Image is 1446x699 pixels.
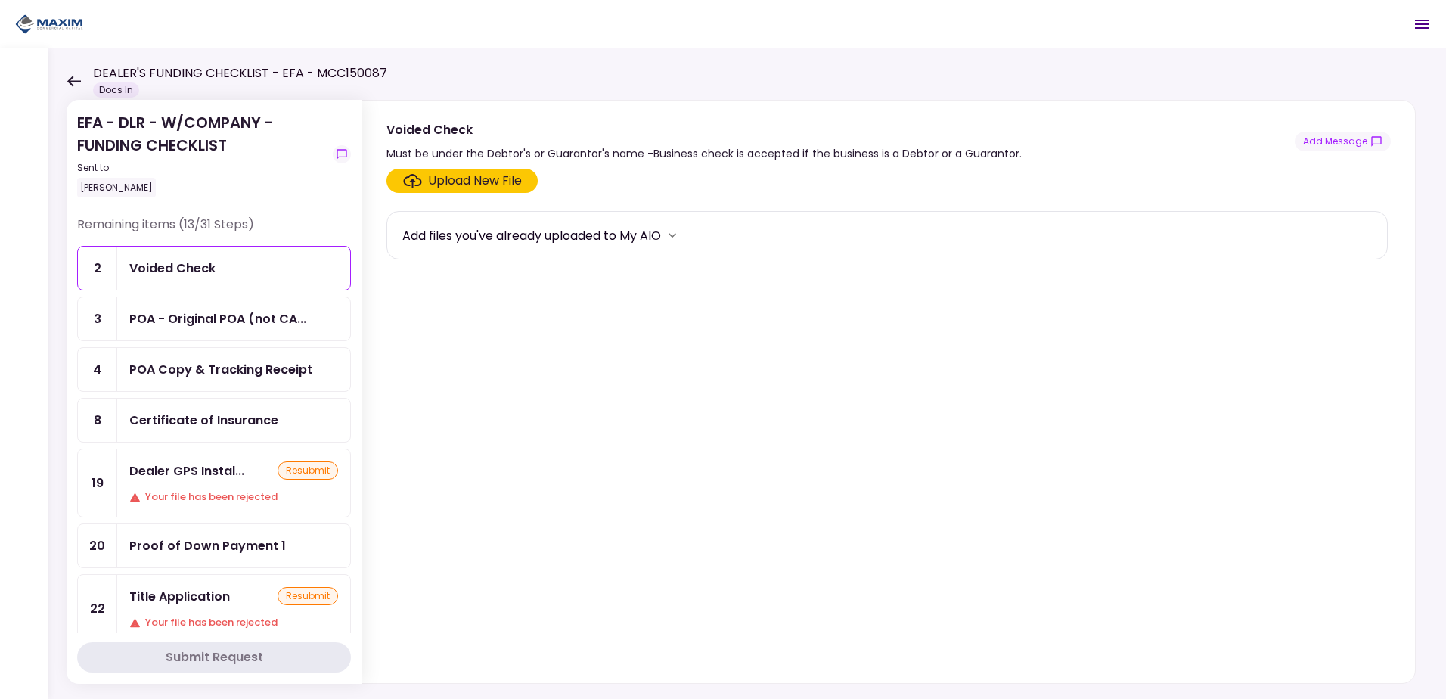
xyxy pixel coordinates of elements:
div: [PERSON_NAME] [77,178,156,197]
div: POA - Original POA (not CA or GA) (Received in house) [129,309,306,328]
div: 20 [78,524,117,567]
div: resubmit [278,461,338,480]
div: 3 [78,297,117,340]
div: 4 [78,348,117,391]
div: Dealer GPS Installation Invoice [129,461,244,480]
a: 2Voided Check [77,246,351,290]
div: Add files you've already uploaded to My AIO [402,226,661,245]
div: Remaining items (13/31 Steps) [77,216,351,246]
div: Your file has been rejected [129,615,338,630]
div: Submit Request [166,648,263,666]
div: resubmit [278,587,338,605]
a: 4POA Copy & Tracking Receipt [77,347,351,392]
button: show-messages [333,145,351,163]
div: POA Copy & Tracking Receipt [129,360,312,379]
span: Click here to upload the required document [386,169,538,193]
div: Voided Check [386,120,1022,139]
a: 3POA - Original POA (not CA or GA) (Received in house) [77,297,351,341]
div: Proof of Down Payment 1 [129,536,286,555]
a: 8Certificate of Insurance [77,398,351,443]
div: Title Application [129,587,230,606]
div: 19 [78,449,117,517]
div: 22 [78,575,117,642]
button: more [661,224,684,247]
a: 19Dealer GPS Installation InvoiceresubmitYour file has been rejected [77,449,351,517]
a: 22Title ApplicationresubmitYour file has been rejected [77,574,351,643]
button: show-messages [1295,132,1391,151]
div: 8 [78,399,117,442]
div: Certificate of Insurance [129,411,278,430]
div: 2 [78,247,117,290]
div: Voided Check [129,259,216,278]
div: Your file has been rejected [129,489,338,505]
button: Open menu [1404,6,1440,42]
div: Voided CheckMust be under the Debtor's or Guarantor's name -Business check is accepted if the bus... [361,100,1416,684]
img: Partner icon [15,13,83,36]
div: Docs In [93,82,139,98]
h1: DEALER'S FUNDING CHECKLIST - EFA - MCC150087 [93,64,387,82]
div: Sent to: [77,161,327,175]
a: 20Proof of Down Payment 1 [77,523,351,568]
div: Must be under the Debtor's or Guarantor's name -Business check is accepted if the business is a D... [386,144,1022,163]
div: EFA - DLR - W/COMPANY - FUNDING CHECKLIST [77,111,327,197]
button: Submit Request [77,642,351,673]
div: Upload New File [428,172,522,190]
